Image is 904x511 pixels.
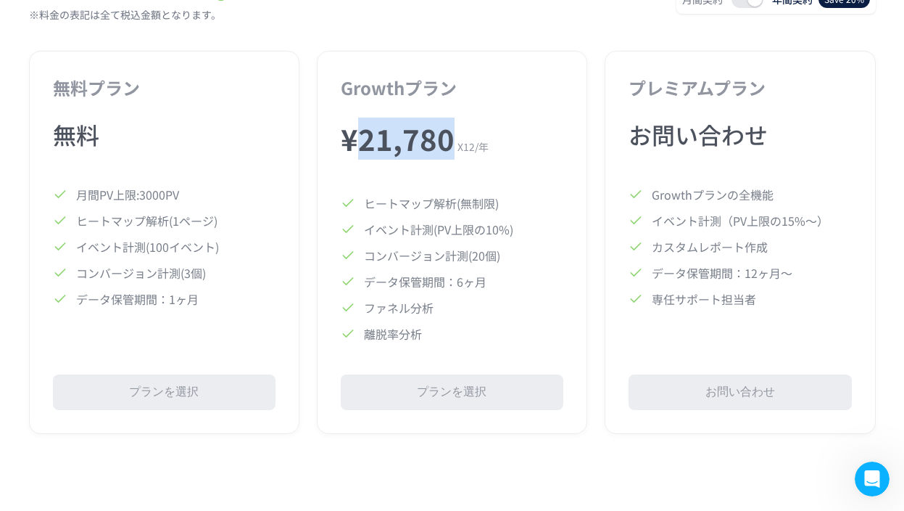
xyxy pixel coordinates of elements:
span: お問い合わせ [629,118,768,151]
li: ファネル分析 [341,299,563,316]
li: イベント計測(100イベント) [53,238,275,255]
button: プランを選択 [53,375,275,410]
li: イベント計測(PV上限の10%) [341,221,563,238]
li: イベント計測（PV上限の15%〜） [629,212,851,229]
button: プランを選択 [341,375,563,410]
li: データ保管期間：6ヶ月 [341,273,563,290]
span: 無料 [53,118,99,151]
li: ヒートマップ解析(1ページ) [53,212,275,229]
button: お問い合わせ [629,375,851,410]
li: ヒートマップ解析(無制限) [341,195,563,212]
li: 月間PV上限:3000PV [53,186,275,203]
h3: プレミアムプラン [629,75,851,100]
h3: Growthプラン [341,75,563,100]
li: 専任サポート担当者 [629,290,851,308]
h3: 無料プラン [53,75,275,100]
li: コンバージョン計測(20個) [341,247,563,264]
span: X12 / 年 [457,139,489,154]
li: データ保管期間：12ヶ月〜 [629,264,851,282]
span: ¥ 21,780 [341,118,455,160]
p: ※料金の表記は全て税込金額となります。 [29,7,653,22]
li: データ保管期間：1ヶ月 [53,290,275,308]
li: カスタムレポート作成 [629,238,851,255]
iframe: Intercom live chat [855,462,890,496]
li: Growthプランの全機能 [629,186,851,203]
li: コンバージョン計測(3個) [53,264,275,282]
li: 離脱率分析 [341,325,563,343]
